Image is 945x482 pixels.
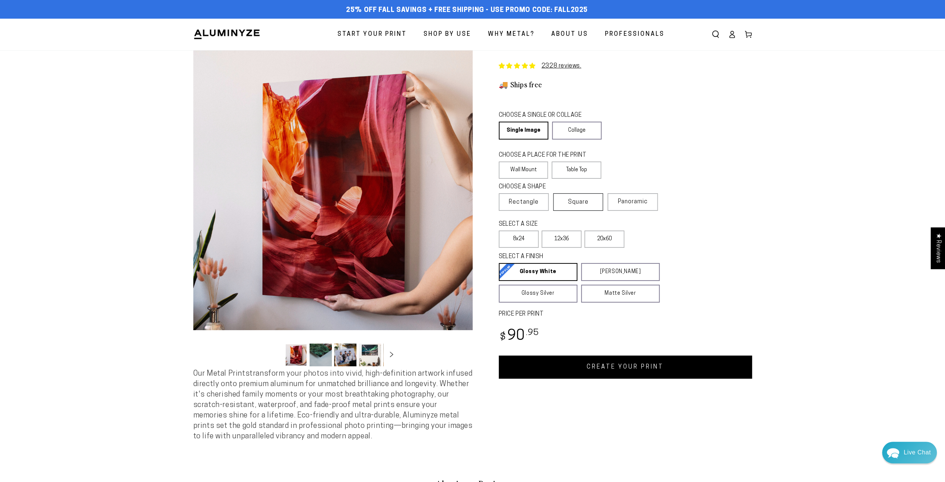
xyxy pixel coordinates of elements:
button: Slide right [383,347,400,363]
a: Glossy White [499,263,577,281]
span: Panoramic [618,199,648,205]
button: Load image 4 in gallery view [359,344,381,366]
a: 2328 reviews. [542,63,581,69]
span: Rectangle [509,198,539,207]
legend: SELECT A SIZE [499,220,600,229]
span: About Us [551,29,588,40]
label: 8x24 [499,231,539,248]
a: Start Your Print [332,25,412,44]
a: Glossy Silver [499,285,577,303]
span: Square [568,198,589,207]
summary: Search our site [707,26,724,43]
button: Load image 3 in gallery view [334,344,356,366]
button: Load image 1 in gallery view [285,344,307,366]
a: Shop By Use [418,25,477,44]
a: [PERSON_NAME] [581,263,660,281]
span: Start Your Print [337,29,407,40]
legend: CHOOSE A SHAPE [499,183,596,191]
label: PRICE PER PRINT [499,310,752,319]
div: Contact Us Directly [904,442,931,463]
label: Wall Mount [499,162,548,179]
span: Our Metal Prints transform your photos into vivid, high-definition artwork infused directly onto ... [193,370,473,440]
a: Matte Silver [581,285,660,303]
a: Single Image [499,122,548,140]
a: Why Metal? [482,25,540,44]
a: Collage [552,122,602,140]
span: 25% off FALL Savings + Free Shipping - Use Promo Code: FALL2025 [346,6,588,15]
legend: CHOOSE A PLACE FOR THE PRINT [499,151,594,160]
button: Load image 2 in gallery view [310,344,332,366]
span: $ [500,332,506,342]
div: Click to open Judge.me floating reviews tab [931,227,945,269]
media-gallery: Gallery Viewer [193,50,473,369]
bdi: 90 [499,329,539,344]
label: 12x36 [542,231,581,248]
a: CREATE YOUR PRINT [499,356,752,379]
a: About Us [546,25,594,44]
div: Chat widget toggle [882,442,937,463]
a: Professionals [599,25,670,44]
h3: 🚚 Ships free [499,79,542,89]
span: Shop By Use [424,29,471,40]
button: Slide left [266,347,283,363]
span: Professionals [605,29,665,40]
label: Table Top [552,162,601,179]
sup: .95 [526,329,539,337]
span: Why Metal? [488,29,535,40]
legend: CHOOSE A SINGLE OR COLLAGE [499,111,595,120]
img: Aluminyze [193,29,260,40]
label: 20x60 [584,231,624,248]
legend: SELECT A FINISH [499,253,642,261]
